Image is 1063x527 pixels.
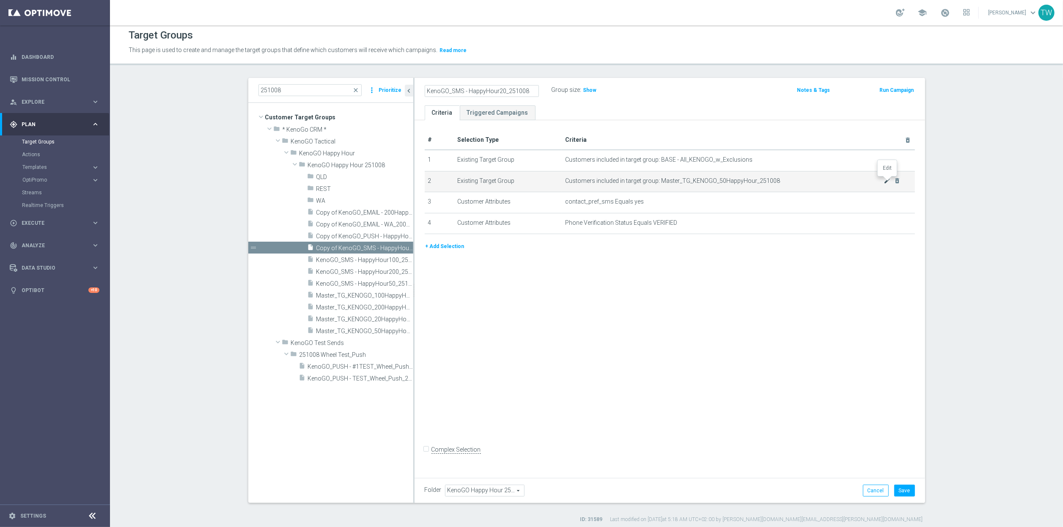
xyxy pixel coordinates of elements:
[91,219,99,227] i: keyboard_arrow_right
[405,87,413,95] i: chevron_left
[565,177,884,185] span: Customers included in target group: Master_TG_KENOGO_50HappyHour_251008
[22,189,88,196] a: Streams
[9,121,100,128] div: gps_fixed Plan keyboard_arrow_right
[88,287,99,293] div: +10
[425,171,454,192] td: 2
[316,304,413,311] span: Master_TG_KENOGO_200HappyHour_251008
[9,242,100,249] div: track_changes Analyze keyboard_arrow_right
[22,99,91,105] span: Explore
[274,125,280,135] i: folder
[291,350,297,360] i: folder
[580,516,603,523] label: ID: 31589
[796,86,831,95] button: Notes & Tags
[863,485,889,497] button: Cancel
[22,177,100,183] button: OptiPromo keyboard_arrow_right
[308,303,314,313] i: insert_drive_file
[308,279,314,289] i: insert_drive_file
[10,68,99,91] div: Mission Control
[10,98,17,106] i: person_search
[22,164,100,171] button: Templates keyboard_arrow_right
[258,84,362,96] input: Quick find group or folder
[91,120,99,128] i: keyboard_arrow_right
[283,126,413,133] span: * KenoGo CRM *
[10,219,17,227] i: play_circle_outline
[10,53,17,61] i: equalizer
[10,242,17,249] i: track_changes
[308,315,314,325] i: insert_drive_file
[425,105,460,120] a: Criteria
[565,198,644,205] span: contact_pref_sms Equals yes
[22,279,88,301] a: Optibot
[454,192,562,213] td: Customer Attributes
[291,339,413,347] span: KenoGO Test Sends
[22,138,88,145] a: Target Groups
[9,99,100,105] div: person_search Explore keyboard_arrow_right
[316,280,413,287] span: KenoGO_SMS - HappyHour50_251008
[299,362,306,372] i: insert_drive_file
[22,151,88,158] a: Actions
[22,177,91,182] div: OptiPromo
[308,363,413,370] span: KenoGO_PUSH - #1TEST_Wheel_Push_251008
[580,86,582,94] label: :
[316,209,413,216] span: Copy of KenoGO_EMAIL - 200HappyHour_251001
[1038,5,1055,21] div: TW
[454,150,562,171] td: Existing Target Group
[22,243,91,248] span: Analyze
[565,156,753,163] span: Customers included in target group: BASE - All_KENOGO_w_Exclusions
[22,221,91,226] span: Execute
[316,268,413,276] span: KenoGO_SMS - HappyHour200_251008
[9,220,100,226] button: play_circle_outline Execute keyboard_arrow_right
[425,85,539,97] input: Enter a name for this target group
[22,68,99,91] a: Mission Control
[22,148,109,161] div: Actions
[316,221,413,228] span: Copy of KenoGO_EMAIL - WA_200HappyHour_251001
[308,268,314,277] i: insert_drive_file
[308,185,314,194] i: folder
[316,233,413,240] span: Copy of KenoGO_PUSH - HappyHour200_251001
[22,177,83,182] span: OptiPromo
[265,111,413,123] span: Customer Target Groups
[91,98,99,106] i: keyboard_arrow_right
[9,54,100,61] button: equalizer Dashboard
[22,202,88,209] a: Realtime Triggers
[917,8,927,17] span: school
[129,29,193,41] h1: Target Groups
[10,121,91,128] div: Plan
[1028,8,1038,17] span: keyboard_arrow_down
[552,86,580,94] label: Group size
[299,150,413,157] span: KenoGO Happy Hour
[9,76,100,83] button: Mission Control
[565,136,587,143] span: Criteria
[9,287,100,294] button: lightbulb Optibot +10
[316,245,413,252] span: Copy of KenoGO_SMS - HappyHour50_251008
[299,161,306,171] i: folder
[610,516,923,523] label: Last modified on [DATE] at 5:18 AM UTC+02:00 by [PERSON_NAME][DOMAIN_NAME][EMAIL_ADDRESS][PERSON_...
[425,150,454,171] td: 1
[129,47,437,53] span: This page is used to create and manage the target groups that define which customers will receive...
[316,197,413,204] span: WA
[425,192,454,213] td: 3
[987,6,1038,19] a: [PERSON_NAME]keyboard_arrow_down
[91,241,99,249] i: keyboard_arrow_right
[22,265,91,270] span: Data Studio
[91,264,99,272] i: keyboard_arrow_right
[10,121,17,128] i: gps_fixed
[878,160,897,176] div: Edit
[378,85,403,96] button: Prioritize
[282,137,289,147] i: folder
[308,232,314,242] i: insert_drive_file
[10,242,91,249] div: Analyze
[316,328,413,335] span: Master_TG_KENOGO_50HappyHour_251008
[308,173,314,182] i: folder
[22,165,83,170] span: Templates
[91,176,99,184] i: keyboard_arrow_right
[308,208,314,218] i: insert_drive_file
[22,174,109,186] div: OptiPromo
[291,138,413,145] span: KenoGO Tactical
[308,220,314,230] i: insert_drive_file
[308,256,314,265] i: insert_drive_file
[894,177,901,184] i: delete_forever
